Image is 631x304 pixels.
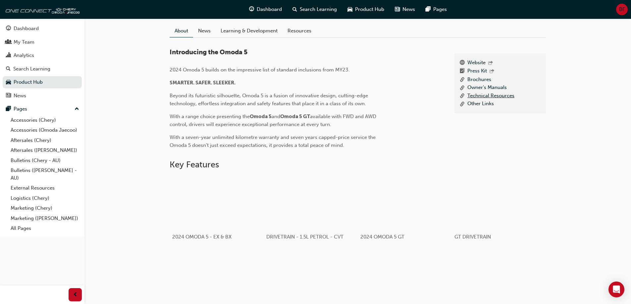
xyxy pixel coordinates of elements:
a: About [170,24,193,37]
a: All Pages [8,223,82,234]
a: Bulletins ([PERSON_NAME] - AU) [8,165,82,183]
span: search-icon [292,5,297,14]
a: car-iconProduct Hub [342,3,390,16]
span: Product Hub [355,6,384,13]
a: pages-iconPages [420,3,452,16]
span: outbound-icon [490,69,494,74]
a: Owner's Manuals [467,84,507,92]
a: Website [467,59,486,67]
span: search-icon [6,66,11,72]
a: Other Links [467,100,494,108]
span: 2024 OMODA 5 - EX & BX [172,234,232,240]
button: DashboardMy TeamAnalyticsSearch LearningProduct HubNews [3,21,82,103]
button: Pages [3,103,82,115]
a: Bulletins (Chery - AU) [8,155,82,166]
button: 2024 OMODA 5 - EX & BX [170,175,264,248]
span: people-icon [6,39,11,45]
span: DRIVETRAIN - 1.5L PETROL - CVT [266,234,343,240]
span: Beyond its futuristic silhouette, Omoda 5 is a fusion of innovative design, cutting-edge technolo... [170,93,369,107]
div: Open Intercom Messenger [608,282,624,297]
span: guage-icon [249,5,254,14]
a: guage-iconDashboard [244,3,287,16]
span: 2024 Omoda 5 builds on the impressive list of standard inclusions from MY23. [170,67,350,73]
span: BF [619,6,625,13]
span: booktick-icon [460,67,465,76]
span: Omoda 5 GT [280,113,310,119]
span: SMARTER. SAFER. SLEEKER. [170,80,236,86]
button: 2024 OMODA 5 GT [358,175,452,248]
a: News [3,90,82,102]
button: BF [616,4,628,15]
a: Accessories (Chery) [8,115,82,125]
span: car-icon [6,79,11,85]
span: up-icon [75,105,79,113]
a: search-iconSearch Learning [287,3,342,16]
div: Dashboard [14,25,39,32]
a: Marketing (Chery) [8,203,82,213]
div: Pages [14,105,27,113]
div: My Team [14,38,34,46]
span: prev-icon [73,291,78,299]
span: pages-icon [6,106,11,112]
span: link-icon [460,76,465,84]
span: Introducing the Omoda 5 [170,48,247,56]
span: car-icon [347,5,352,14]
a: Learning & Development [216,24,283,37]
span: With a range choice presenting the [170,113,250,119]
span: outbound-icon [488,61,493,66]
span: Pages [433,6,447,13]
a: Analytics [3,49,82,62]
a: Marketing ([PERSON_NAME]) [8,213,82,224]
span: pages-icon [426,5,431,14]
span: chart-icon [6,53,11,59]
span: link-icon [460,100,465,108]
button: DRIVETRAIN - 1.5L PETROL - CVT [264,175,358,248]
img: oneconnect [3,3,79,16]
span: News [402,6,415,13]
a: Technical Resources [467,92,514,100]
a: Brochures [467,76,491,84]
span: and [272,113,280,119]
a: Aftersales (Chery) [8,135,82,146]
a: Search Learning [3,63,82,75]
a: Aftersales ([PERSON_NAME]) [8,145,82,155]
a: Dashboard [3,22,82,35]
span: news-icon [395,5,400,14]
a: news-iconNews [390,3,420,16]
span: link-icon [460,92,465,100]
a: Resources [283,24,316,37]
span: Dashboard [257,6,282,13]
div: Search Learning [13,65,50,73]
button: GT DRIVETRAIN [452,175,546,248]
a: External Resources [8,183,82,193]
a: Logistics (Chery) [8,193,82,203]
span: Omoda 5 [250,113,272,119]
a: Accessories (Omoda Jaecoo) [8,125,82,135]
span: Search Learning [300,6,337,13]
span: link-icon [460,84,465,92]
a: Press Kit [467,67,487,76]
span: available with FWD and AWD control, drivers will experience exceptional performance at every turn. [170,113,378,127]
a: Product Hub [3,76,82,88]
span: news-icon [6,93,11,99]
div: News [14,92,26,100]
a: My Team [3,36,82,48]
span: 2024 OMODA 5 GT [360,234,404,240]
a: News [193,24,216,37]
span: With a seven-year unlimited kilometre warranty and seven years capped-price service the Omoda 5 d... [170,134,377,148]
div: Analytics [14,52,34,59]
span: www-icon [460,59,465,67]
span: guage-icon [6,26,11,32]
h2: Key Features [170,159,546,170]
span: GT DRIVETRAIN [454,234,491,240]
